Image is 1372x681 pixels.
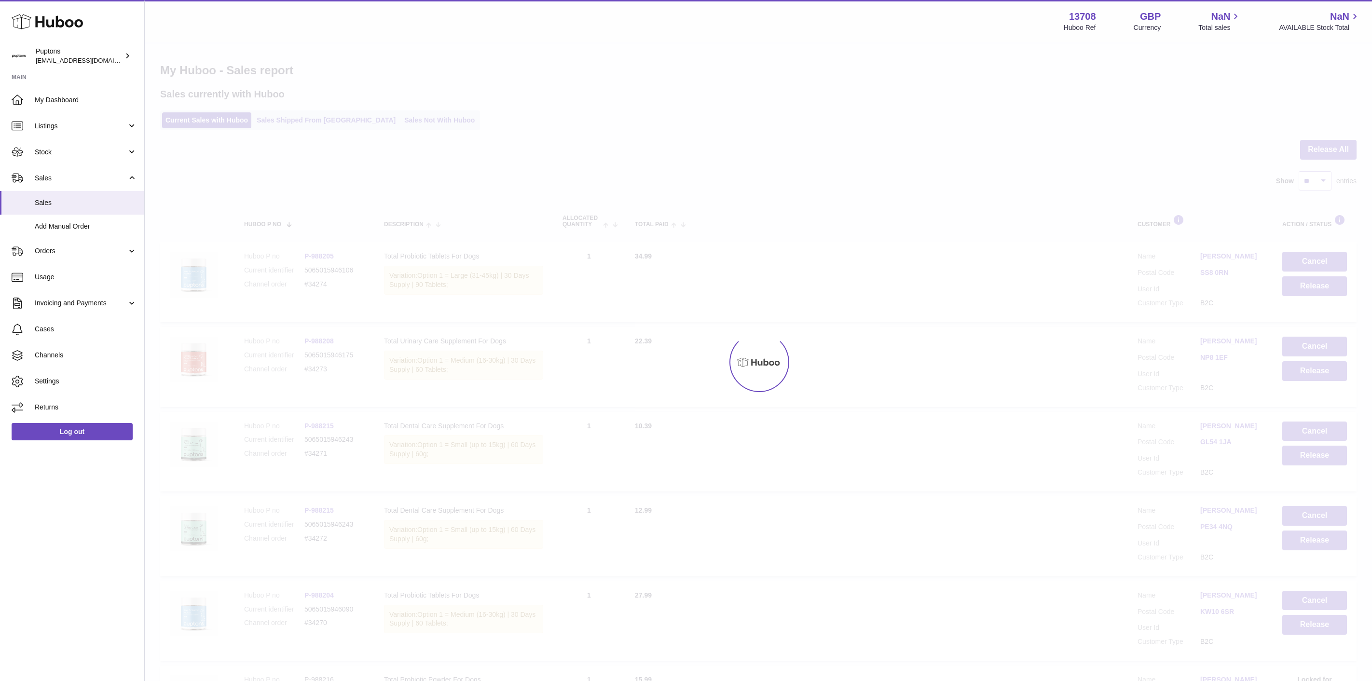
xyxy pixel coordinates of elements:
img: hello@puptons.com [12,49,26,63]
strong: GBP [1140,10,1161,23]
span: Orders [35,246,127,256]
div: Currency [1134,23,1161,32]
a: NaN AVAILABLE Stock Total [1279,10,1360,32]
div: Puptons [36,47,123,65]
span: Total sales [1198,23,1241,32]
span: My Dashboard [35,95,137,105]
span: Channels [35,351,137,360]
span: NaN [1211,10,1230,23]
div: Huboo Ref [1064,23,1096,32]
span: Sales [35,198,137,207]
span: AVAILABLE Stock Total [1279,23,1360,32]
strong: 13708 [1069,10,1096,23]
a: NaN Total sales [1198,10,1241,32]
span: NaN [1330,10,1349,23]
span: [EMAIL_ADDRESS][DOMAIN_NAME] [36,56,142,64]
span: Listings [35,122,127,131]
span: Sales [35,174,127,183]
span: Add Manual Order [35,222,137,231]
a: Log out [12,423,133,440]
span: Invoicing and Payments [35,299,127,308]
span: Returns [35,403,137,412]
span: Cases [35,325,137,334]
span: Usage [35,272,137,282]
span: Stock [35,148,127,157]
span: Settings [35,377,137,386]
